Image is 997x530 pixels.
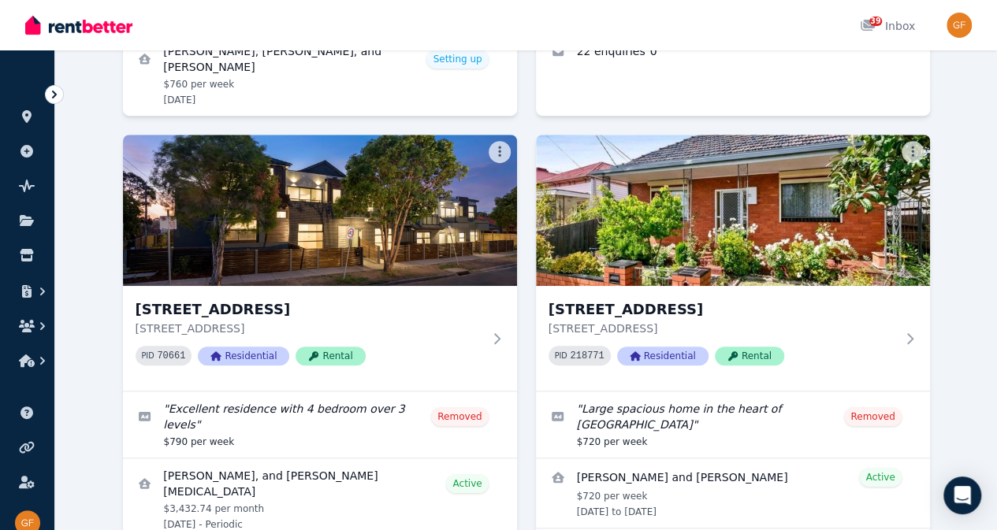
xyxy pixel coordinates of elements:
[489,141,511,163] button: More options
[549,298,895,321] h3: [STREET_ADDRESS]
[860,18,915,34] div: Inbox
[536,391,930,458] a: Edit listing: Large spacious home in the heart of Moonee Ponds
[943,476,981,514] div: Open Intercom Messenger
[549,321,895,336] p: [STREET_ADDRESS]
[536,458,930,528] a: View details for Amelia Knight and Phillip Fenn
[536,34,930,72] a: Enquiries for 7 Bank St, Ascot Vale
[123,135,517,286] img: 19C Sapphire St, Niddrie
[536,135,930,391] a: 20 Vine Street, Moonee Ponds[STREET_ADDRESS][STREET_ADDRESS]PID 218771ResidentialRental
[198,347,289,365] span: Residential
[869,17,882,26] span: 39
[123,34,517,116] a: View details for Angus McKinna, Rory Angus, and David Fruscalzo
[555,351,567,360] small: PID
[123,135,517,391] a: 19C Sapphire St, Niddrie[STREET_ADDRESS][STREET_ADDRESS]PID 70661ResidentialRental
[715,347,784,365] span: Rental
[136,298,482,321] h3: [STREET_ADDRESS]
[157,350,185,361] code: 70661
[142,351,154,360] small: PID
[536,135,930,286] img: 20 Vine Street, Moonee Ponds
[617,347,709,365] span: Residential
[570,350,604,361] code: 218771
[136,321,482,336] p: [STREET_ADDRESS]
[25,13,132,37] img: RentBetter
[123,391,517,458] a: Edit listing: Excellent residence with 4 bedroom over 3 levels
[296,347,365,365] span: Rental
[902,141,924,163] button: More options
[947,13,972,38] img: George Fattouche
